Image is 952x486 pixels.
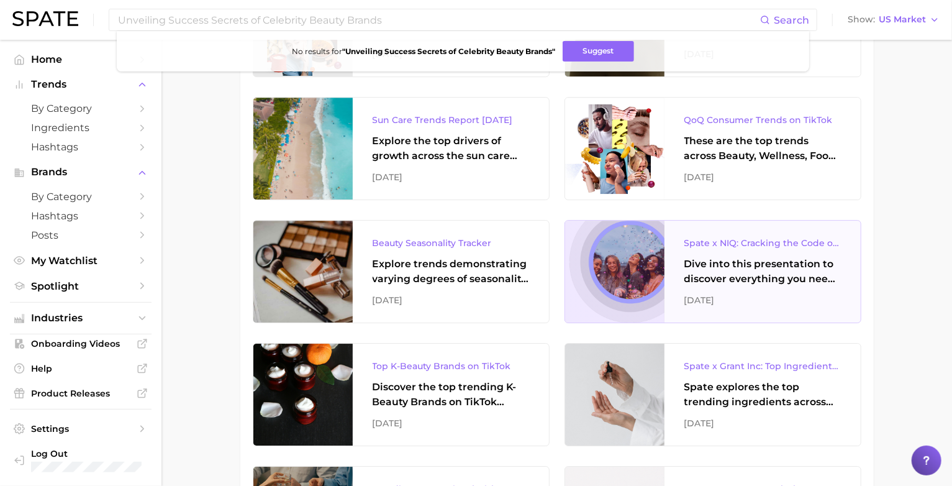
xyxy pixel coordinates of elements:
[684,236,841,250] div: Spate x NIQ: Cracking the Code of TikTok Shop
[564,220,861,323] a: Spate x NIQ: Cracking the Code of TikTok ShopDive into this presentation to discover everything y...
[117,9,760,30] input: Search here for a brand, industry, or ingredient
[10,444,152,476] a: Log out. Currently logged in with e-mail jefeinstein@elfbeauty.com.
[31,167,130,178] span: Brands
[31,280,130,292] span: Spotlight
[684,293,841,308] div: [DATE]
[31,53,130,65] span: Home
[373,257,529,287] div: Explore trends demonstrating varying degrees of seasonality, from very weak to very strong, to un...
[10,277,152,296] a: Spotlight
[10,206,152,226] a: Hashtags
[879,16,926,23] span: US Market
[373,112,529,127] div: Sun Care Trends Report [DATE]
[10,99,152,118] a: by Category
[31,255,130,267] span: My Watchlist
[31,388,130,399] span: Product Releases
[564,97,861,200] a: QoQ Consumer Trends on TikTokThese are the top trends across Beauty, Wellness, Food, and Beverage...
[10,359,152,378] a: Help
[684,112,841,127] div: QoQ Consumer Trends on TikTok
[253,220,550,323] a: Beauty Seasonality TrackerExplore trends demonstrating varying degrees of seasonality, from very ...
[10,309,152,328] button: Industries
[10,137,152,157] a: Hashtags
[253,97,550,200] a: Sun Care Trends Report [DATE]Explore the top drivers of growth across the sun care category, incl...
[373,236,529,250] div: Beauty Seasonality Tracker
[10,226,152,245] a: Posts
[10,163,152,181] button: Brands
[31,122,130,134] span: Ingredients
[31,141,130,153] span: Hashtags
[684,416,841,431] div: [DATE]
[563,41,634,62] button: Suggest
[31,103,130,114] span: by Category
[774,14,809,26] span: Search
[342,47,555,56] strong: " Unveiling Success Secrets of Celebrity Beauty Brands "
[845,12,943,28] button: ShowUS Market
[10,118,152,137] a: Ingredients
[10,334,152,353] a: Onboarding Videos
[373,293,529,308] div: [DATE]
[31,423,130,434] span: Settings
[10,251,152,270] a: My Watchlist
[31,210,130,222] span: Hashtags
[31,313,130,324] span: Industries
[373,359,529,374] div: Top K-Beauty Brands on TikTok
[31,229,130,241] span: Posts
[684,170,841,185] div: [DATE]
[684,380,841,410] div: Spate explores the top trending ingredients across the hair, skincare, and body care categories w...
[31,448,147,459] span: Log Out
[848,16,875,23] span: Show
[10,187,152,206] a: by Category
[684,134,841,163] div: These are the top trends across Beauty, Wellness, Food, and Beverage that had an impact on TikTok...
[373,416,529,431] div: [DATE]
[10,384,152,403] a: Product Releases
[253,343,550,446] a: Top K-Beauty Brands on TikTokDiscover the top trending K-Beauty Brands on TikTok [DATE].[DATE]
[10,420,152,438] a: Settings
[684,257,841,287] div: Dive into this presentation to discover everything you need to know about TikTok Shop, and the br...
[373,380,529,410] div: Discover the top trending K-Beauty Brands on TikTok [DATE].
[10,50,152,69] a: Home
[31,191,130,203] span: by Category
[12,11,78,26] img: SPATE
[31,338,130,349] span: Onboarding Videos
[373,170,529,185] div: [DATE]
[684,359,841,374] div: Spate x Grant Inc: Top Ingredients Report ([DATE])
[31,363,130,374] span: Help
[373,134,529,163] div: Explore the top drivers of growth across the sun care category, including trends, brands, and more.
[292,47,555,56] span: No results for
[564,343,861,446] a: Spate x Grant Inc: Top Ingredients Report ([DATE])Spate explores the top trending ingredients acr...
[10,75,152,94] button: Trends
[31,79,130,90] span: Trends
